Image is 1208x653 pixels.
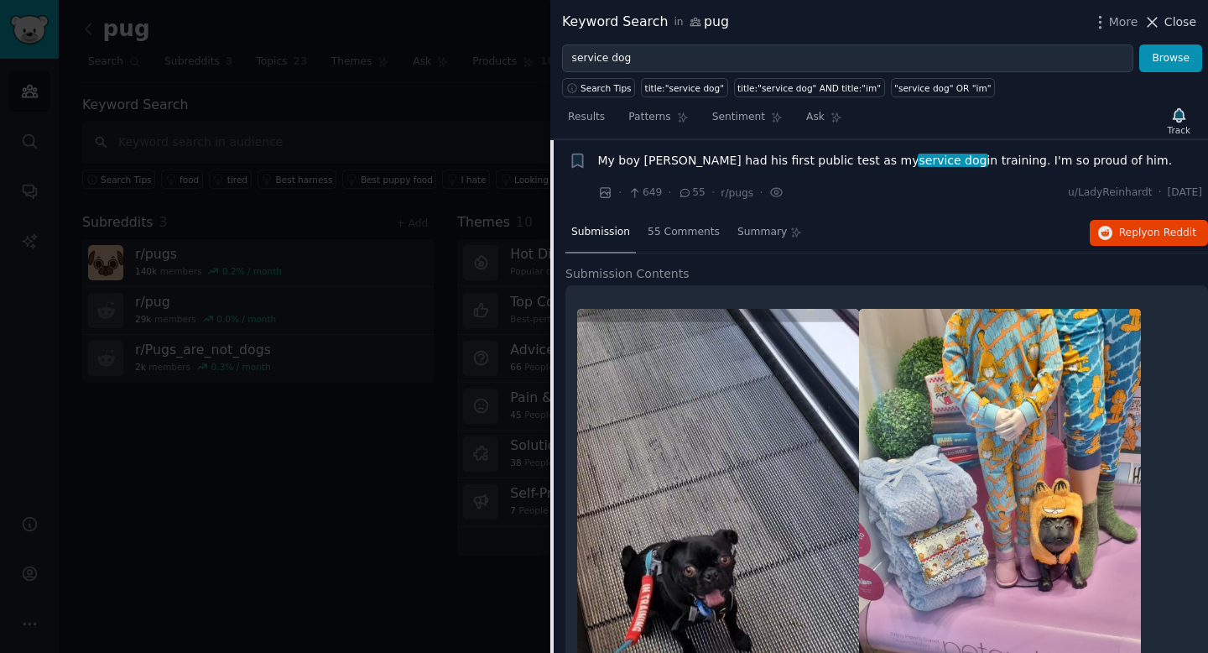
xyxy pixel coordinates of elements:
span: Ask [806,110,825,125]
span: Close [1164,13,1196,31]
div: title:"service dog" AND title:"im" [737,82,881,94]
span: service dog [918,154,988,167]
span: in [674,15,683,30]
span: [DATE] [1168,185,1202,201]
a: Ask [800,104,848,138]
div: Track [1168,124,1190,136]
span: Submission Contents [565,265,690,283]
button: Search Tips [562,78,635,97]
span: · [668,184,671,201]
a: "service dog" OR "im" [891,78,995,97]
a: title:"service dog" [641,78,727,97]
a: Sentiment [706,104,789,138]
button: Replyon Reddit [1090,220,1208,247]
span: Summary [737,225,787,240]
span: · [1159,185,1162,201]
span: Search Tips [581,82,632,94]
span: · [618,184,622,201]
span: 55 Comments [648,225,720,240]
span: Reply [1119,226,1196,241]
span: · [711,184,715,201]
button: Track [1162,103,1196,138]
span: on Reddit [1148,227,1196,238]
span: 649 [627,185,662,201]
span: 55 [678,185,706,201]
button: Close [1143,13,1196,31]
a: Patterns [622,104,694,138]
div: title:"service dog" [645,82,724,94]
input: Try a keyword related to your business [562,44,1133,73]
button: Browse [1139,44,1202,73]
span: r/pugs [721,187,753,199]
span: Patterns [628,110,670,125]
a: My boy [PERSON_NAME] had his first public test as myservice dogin training. I'm so proud of him. [598,152,1173,170]
span: Results [568,110,605,125]
span: u/LadyReinhardt [1068,185,1153,201]
span: My boy [PERSON_NAME] had his first public test as my in training. I'm so proud of him. [598,152,1173,170]
a: Results [562,104,611,138]
div: "service dog" OR "im" [894,82,991,94]
span: Submission [571,225,630,240]
span: · [759,184,763,201]
a: title:"service dog" AND title:"im" [734,78,885,97]
span: Sentiment [712,110,765,125]
div: Keyword Search pug [562,12,729,33]
span: More [1109,13,1138,31]
button: More [1091,13,1138,31]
